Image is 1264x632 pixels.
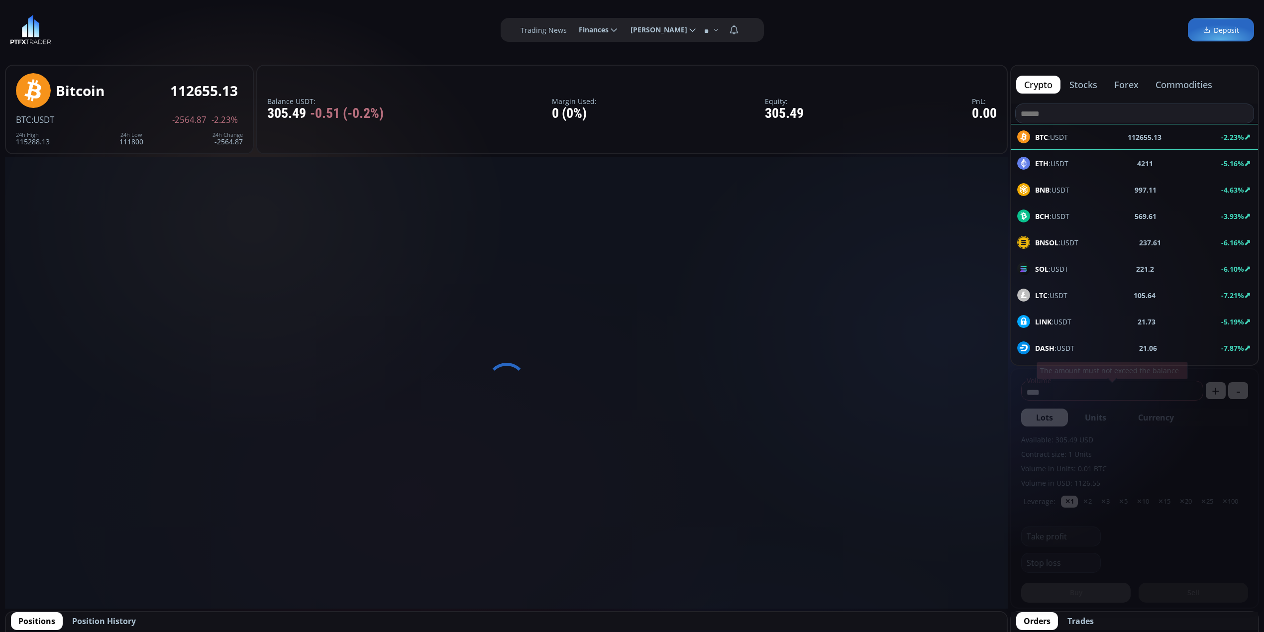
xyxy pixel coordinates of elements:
button: forex [1106,76,1147,94]
div: 0 (0%) [552,106,597,121]
span: -2.23% [211,115,238,124]
div: 305.49 [765,106,804,121]
span: Finances [572,20,609,40]
span: BTC [16,114,31,125]
span: :USDT [31,114,54,125]
div: 115288.13 [16,132,50,145]
b: DASH [1035,343,1054,353]
div: 111800 [119,132,143,145]
span: Positions [18,615,55,627]
b: -6.16% [1221,238,1244,247]
span: :USDT [1035,343,1074,353]
b: 997.11 [1135,185,1157,195]
a: Deposit [1188,18,1254,42]
span: -0.51 (-0.2%) [310,106,384,121]
b: BNB [1035,185,1050,195]
button: stocks [1061,76,1105,94]
span: Deposit [1203,25,1239,35]
b: BCH [1035,211,1050,221]
label: Margin Used: [552,98,597,105]
b: LINK [1035,317,1052,326]
span: -2564.87 [172,115,207,124]
b: -7.87% [1221,343,1244,353]
div: 305.49 [267,106,384,121]
span: :USDT [1035,185,1069,195]
button: Trades [1060,612,1101,630]
div: 24h Change [212,132,243,138]
b: 237.61 [1139,237,1161,248]
b: -5.19% [1221,317,1244,326]
b: -5.16% [1221,159,1244,168]
b: 21.06 [1139,343,1157,353]
b: -6.10% [1221,264,1244,274]
b: -3.93% [1221,211,1244,221]
div: 24h Low [119,132,143,138]
b: 569.61 [1135,211,1157,221]
b: BNSOL [1035,238,1058,247]
span: Orders [1024,615,1051,627]
div: 0.00 [972,106,997,121]
label: Balance USDT: [267,98,384,105]
span: :USDT [1035,316,1071,327]
div: Bitcoin [56,83,105,99]
span: :USDT [1035,158,1068,169]
span: [PERSON_NAME] [624,20,687,40]
b: LTC [1035,291,1048,300]
div: -2564.87 [212,132,243,145]
b: 21.73 [1138,316,1156,327]
img: LOGO [10,15,51,45]
span: :USDT [1035,237,1078,248]
div: 112655.13 [170,83,238,99]
b: ETH [1035,159,1049,168]
b: -4.63% [1221,185,1244,195]
b: 4211 [1137,158,1153,169]
span: :USDT [1035,264,1068,274]
label: PnL: [972,98,997,105]
button: Positions [11,612,63,630]
b: -7.21% [1221,291,1244,300]
button: commodities [1148,76,1220,94]
button: crypto [1016,76,1060,94]
label: Equity: [765,98,804,105]
label: Trading News [521,25,567,35]
span: Position History [72,615,136,627]
span: :USDT [1035,290,1067,301]
button: Orders [1016,612,1058,630]
span: Trades [1067,615,1094,627]
b: 221.2 [1136,264,1154,274]
div: 24h High [16,132,50,138]
b: SOL [1035,264,1049,274]
span: :USDT [1035,211,1069,221]
b: 105.64 [1134,290,1156,301]
button: Position History [65,612,143,630]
